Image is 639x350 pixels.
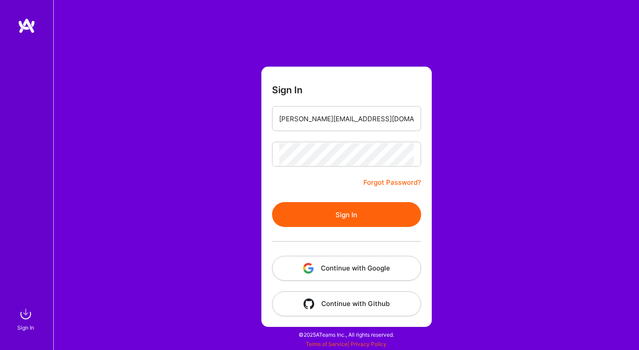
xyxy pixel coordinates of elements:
[306,341,347,347] a: Terms of Service
[53,323,639,346] div: © 2025 ATeams Inc., All rights reserved.
[19,305,35,332] a: sign inSign In
[272,256,421,281] button: Continue with Google
[306,341,387,347] span: |
[17,305,35,323] img: sign in
[279,107,414,130] input: Email...
[272,291,421,316] button: Continue with Github
[17,323,34,332] div: Sign In
[304,298,314,309] img: icon
[272,84,303,95] h3: Sign In
[272,202,421,227] button: Sign In
[363,177,421,188] a: Forgot Password?
[18,18,35,34] img: logo
[303,263,314,274] img: icon
[351,341,387,347] a: Privacy Policy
